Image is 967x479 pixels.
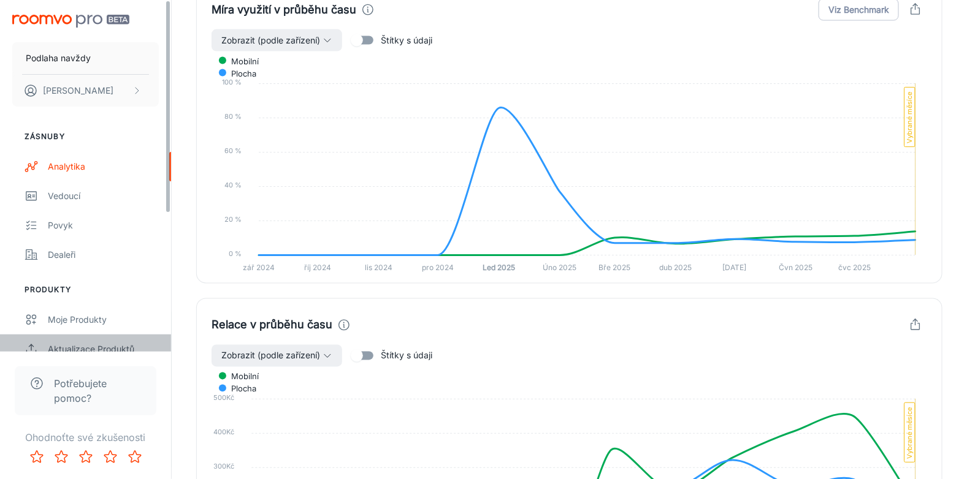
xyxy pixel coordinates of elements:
div: Aktualizace produktů [48,342,159,356]
span: Zobrazit (podle zařízení) [221,33,320,48]
span: Štítky s údaji [381,349,432,363]
text: Kč [213,462,234,471]
tspan: 300 [213,462,226,471]
span: mobilní [222,56,259,67]
button: Podlaha navždy [12,42,159,74]
tspan: 60 % [224,147,242,156]
span: mobilní [222,371,259,382]
tspan: lis 2024 [365,263,392,273]
tspan: říj 2024 [304,263,331,273]
button: Zobrazit (podle zařízení) [212,29,342,51]
button: Hodnotit 5 hvězdiček [123,445,147,469]
p: [PERSON_NAME] [43,84,113,97]
img: Roomvo PRO Beta [12,15,129,28]
tspan: 500 [213,394,226,402]
tspan: dub 2025 [659,263,692,273]
tspan: zář 2024 [243,263,275,273]
button: Ohodnoťte 2 hvězdičky [49,445,74,469]
span: Štítky s údaji [381,34,432,47]
button: Ohodnoťte 1 hvězdičku [25,445,49,469]
span: Zobrazit (podle zařízení) [221,349,320,363]
tspan: Čvn 2025 [779,263,812,273]
span: plocha [222,383,256,394]
tspan: 80 % [224,113,242,121]
text: Kč [213,428,234,437]
div: Moje produkty [48,313,159,326]
div: Vedoucí [48,189,159,203]
tspan: pro 2024 [422,263,454,273]
p: Ohodnoťte své zkušenosti [10,430,161,445]
div: Povyk [48,219,159,232]
tspan: Bře 2025 [599,263,631,273]
text: Kč [213,394,234,402]
button: [PERSON_NAME] [12,75,159,107]
tspan: [DATE] [723,263,747,273]
div: Dealeři [48,248,159,262]
tspan: 40 % [224,181,242,190]
h4: Míra využití v průběhu času [212,1,356,18]
tspan: Led 2025 [483,263,515,273]
p: Podlaha navždy [26,51,91,65]
tspan: Úno 2025 [543,263,576,273]
tspan: čvc 2025 [838,263,871,273]
div: Analytika [48,160,159,173]
span: plocha [222,68,256,79]
button: Ohodnoťte 3 hvězdičky [74,445,98,469]
button: Ohodnoťte 4 hvězdičky [98,445,123,469]
tspan: 0 % [229,250,242,258]
h4: Relace v průběhu času [212,317,332,334]
tspan: 400 [213,428,226,437]
tspan: 100 % [222,78,242,87]
button: Zobrazit (podle zařízení) [212,345,342,367]
span: Potřebujete pomoc? [54,376,142,405]
tspan: 20 % [224,216,242,224]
